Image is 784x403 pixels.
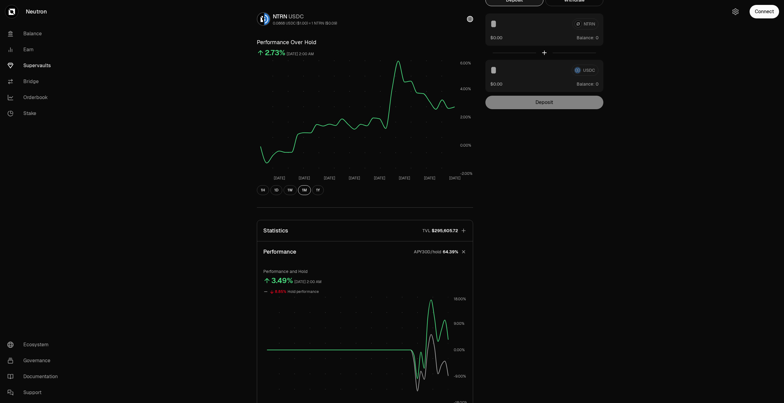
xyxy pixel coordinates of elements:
[257,38,473,47] h3: Performance Over Hold
[271,276,293,286] div: 3.49%
[275,288,286,295] div: 8.85%
[2,337,66,353] a: Ecosystem
[490,81,502,87] button: $0.00
[263,226,288,235] p: Statistics
[264,13,270,25] img: USDC Logo
[454,297,466,301] tspan: 18.00%
[284,185,297,195] button: 1W
[424,176,435,181] tspan: [DATE]
[432,228,458,234] span: $295,605.72
[324,176,335,181] tspan: [DATE]
[288,13,304,20] span: USDC
[374,176,385,181] tspan: [DATE]
[443,249,458,255] span: 64.39%
[422,228,430,234] p: TVL
[750,5,779,18] button: Connect
[274,176,285,181] tspan: [DATE]
[312,185,324,195] button: 1Y
[399,176,410,181] tspan: [DATE]
[273,21,337,26] div: 0.0868 USDC ($1.00) = 1 NTRN ($0.09)
[454,374,466,379] tspan: -9.00%
[257,13,263,25] img: NTRN Logo
[454,347,465,352] tspan: 0.00%
[460,143,471,148] tspan: 0.00%
[257,185,269,195] button: 1H
[2,385,66,401] a: Support
[287,51,314,58] div: [DATE] 2:00 AM
[288,288,319,295] div: Hold performance
[577,35,594,41] span: Balance:
[460,86,471,91] tspan: 4.00%
[2,90,66,106] a: Orderbook
[263,248,296,256] p: Performance
[2,369,66,385] a: Documentation
[2,74,66,90] a: Bridge
[2,353,66,369] a: Governance
[294,278,322,286] div: [DATE] 2:00 AM
[2,26,66,42] a: Balance
[449,176,461,181] tspan: [DATE]
[460,171,472,176] tspan: -2.00%
[299,176,310,181] tspan: [DATE]
[577,81,594,87] span: Balance:
[257,220,473,241] button: StatisticsTVL$295,605.72
[270,185,282,195] button: 1D
[490,34,502,41] button: $0.00
[460,61,471,66] tspan: 6.00%
[273,12,337,21] div: NTRN
[263,268,467,274] p: Performance and Hold
[257,241,473,262] button: PerformanceAPY30D/hold64.39%
[2,42,66,58] a: Earn
[454,321,465,326] tspan: 9.00%
[460,115,471,120] tspan: 2.00%
[298,185,311,195] button: 1M
[265,48,285,58] div: 2.73%
[349,176,360,181] tspan: [DATE]
[414,249,441,255] p: APY30D/hold
[2,58,66,74] a: Supervaults
[2,106,66,121] a: Stake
